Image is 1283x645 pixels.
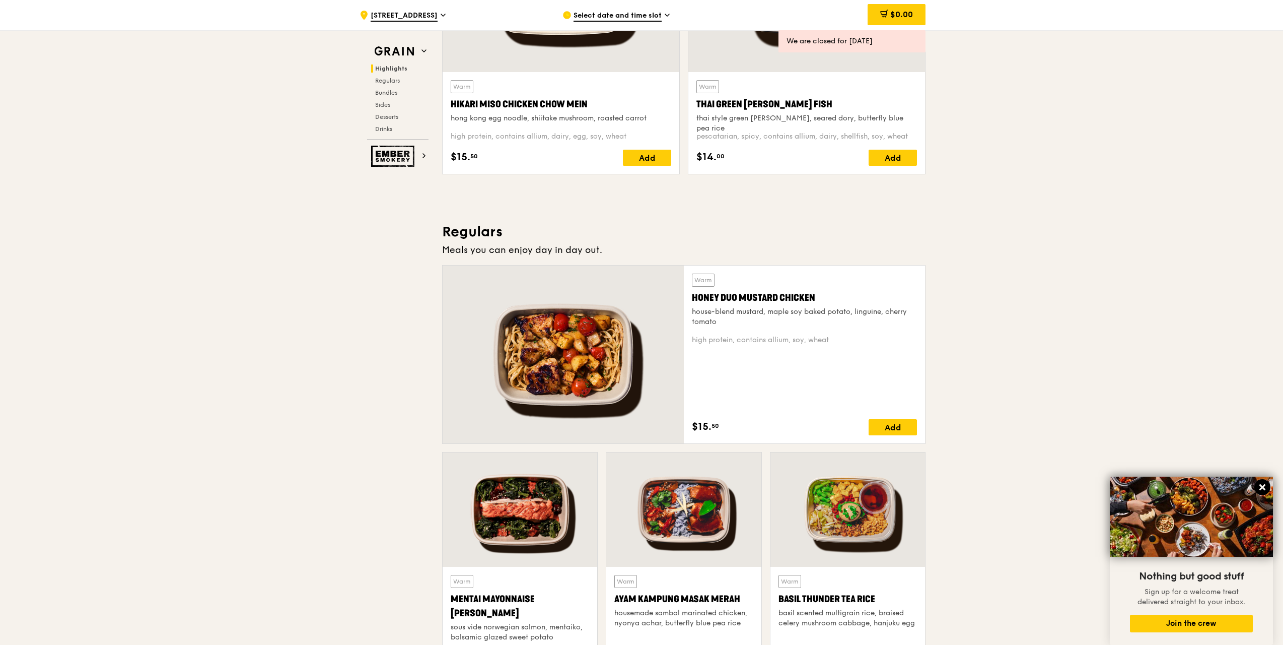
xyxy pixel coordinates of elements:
div: Add [869,150,917,166]
div: Add [623,150,671,166]
div: Basil Thunder Tea Rice [778,592,917,606]
div: Warm [696,80,719,93]
div: housemade sambal marinated chicken, nyonya achar, butterfly blue pea rice [614,608,753,628]
button: Join the crew [1130,615,1253,633]
img: Grain web logo [371,42,417,60]
div: hong kong egg noodle, shiitake mushroom, roasted carrot [451,113,671,123]
span: $14. [696,150,717,165]
div: thai style green [PERSON_NAME], seared dory, butterfly blue pea rice [696,113,917,134]
span: $0.00 [890,10,913,19]
div: house-blend mustard, maple soy baked potato, linguine, cherry tomato [692,307,917,327]
div: Warm [614,575,637,588]
span: 00 [717,152,725,160]
span: Highlights [375,65,407,72]
span: Sides [375,101,390,108]
span: [STREET_ADDRESS] [371,11,438,22]
span: Desserts [375,113,398,120]
button: Close [1254,479,1270,495]
div: Add [869,419,917,435]
h3: Regulars [442,223,925,241]
div: basil scented multigrain rice, braised celery mushroom cabbage, hanjuku egg [778,608,917,628]
span: Nothing but good stuff [1139,570,1244,583]
img: Ember Smokery web logo [371,146,417,167]
div: Hikari Miso Chicken Chow Mein [451,97,671,111]
div: high protein, contains allium, dairy, egg, soy, wheat [451,132,671,142]
span: 50 [470,152,478,160]
div: Warm [451,575,473,588]
div: Warm [778,575,801,588]
div: high protein, contains allium, soy, wheat [692,335,917,345]
span: 50 [711,422,719,430]
span: Bundles [375,89,397,96]
div: Ayam Kampung Masak Merah [614,592,753,606]
div: Honey Duo Mustard Chicken [692,291,917,305]
span: Drinks [375,125,392,133]
span: $15. [692,419,711,434]
div: pescatarian, spicy, contains allium, dairy, shellfish, soy, wheat [696,132,917,142]
div: Warm [451,80,473,93]
span: Select date and time slot [574,11,662,22]
div: sous vide norwegian salmon, mentaiko, balsamic glazed sweet potato [451,622,589,642]
span: $15. [451,150,470,165]
div: Warm [692,274,715,287]
div: Mentai Mayonnaise [PERSON_NAME] [451,592,589,620]
div: We are closed for [DATE] [787,36,917,46]
div: Meals you can enjoy day in day out. [442,243,925,257]
span: Regulars [375,77,400,84]
div: Thai Green [PERSON_NAME] Fish [696,97,917,111]
img: DSC07876-Edit02-Large.jpeg [1110,477,1273,557]
span: Sign up for a welcome treat delivered straight to your inbox. [1137,588,1245,607]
